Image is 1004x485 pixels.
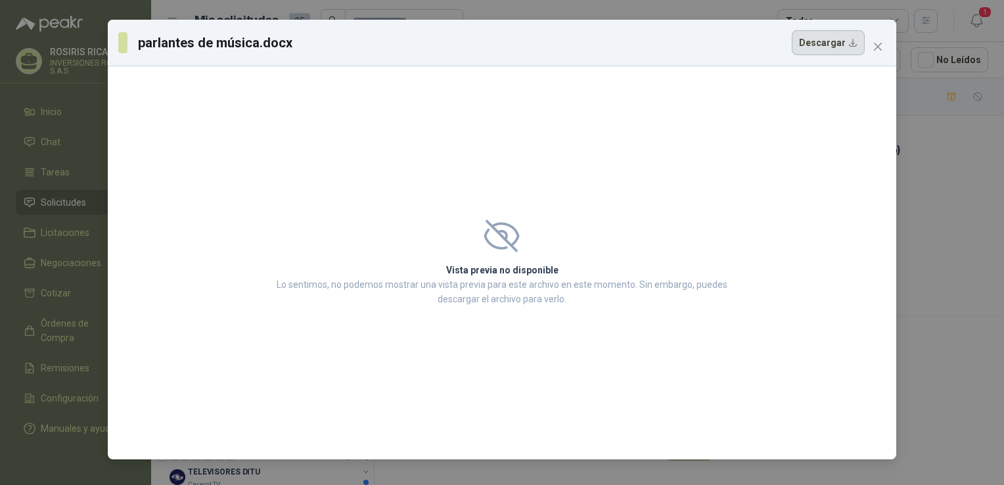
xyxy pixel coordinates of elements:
[273,263,731,277] h2: Vista previa no disponible
[138,33,294,53] h3: parlantes de música.docx
[867,36,888,57] button: Close
[792,30,865,55] button: Descargar
[873,41,883,52] span: close
[273,277,731,306] p: Lo sentimos, no podemos mostrar una vista previa para este archivo en este momento. Sin embargo, ...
